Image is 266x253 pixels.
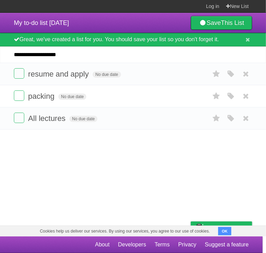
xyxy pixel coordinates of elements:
b: This List [221,19,244,26]
span: No due date [93,71,121,78]
a: Buy me a coffee [191,221,252,234]
label: Done [14,90,24,101]
img: Buy me a coffee [194,222,204,234]
label: Done [14,68,24,79]
span: No due date [69,116,97,122]
a: Suggest a feature [205,238,249,251]
span: Cookies help us deliver our services. By using our services, you agree to our use of cookies. [33,226,217,236]
span: All lectures [28,114,67,123]
label: Done [14,113,24,123]
span: Buy me a coffee [205,222,249,234]
a: Developers [118,238,146,251]
label: Star task [210,90,223,102]
span: My to-do list [DATE] [14,19,69,26]
span: No due date [58,94,86,100]
span: packing [28,92,56,101]
a: About [95,238,110,251]
button: OK [218,227,232,235]
a: Privacy [178,238,196,251]
span: resume and apply [28,70,91,78]
a: Terms [155,238,170,251]
label: Star task [210,68,223,80]
label: Star task [210,113,223,124]
a: SaveThis List [191,16,252,30]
